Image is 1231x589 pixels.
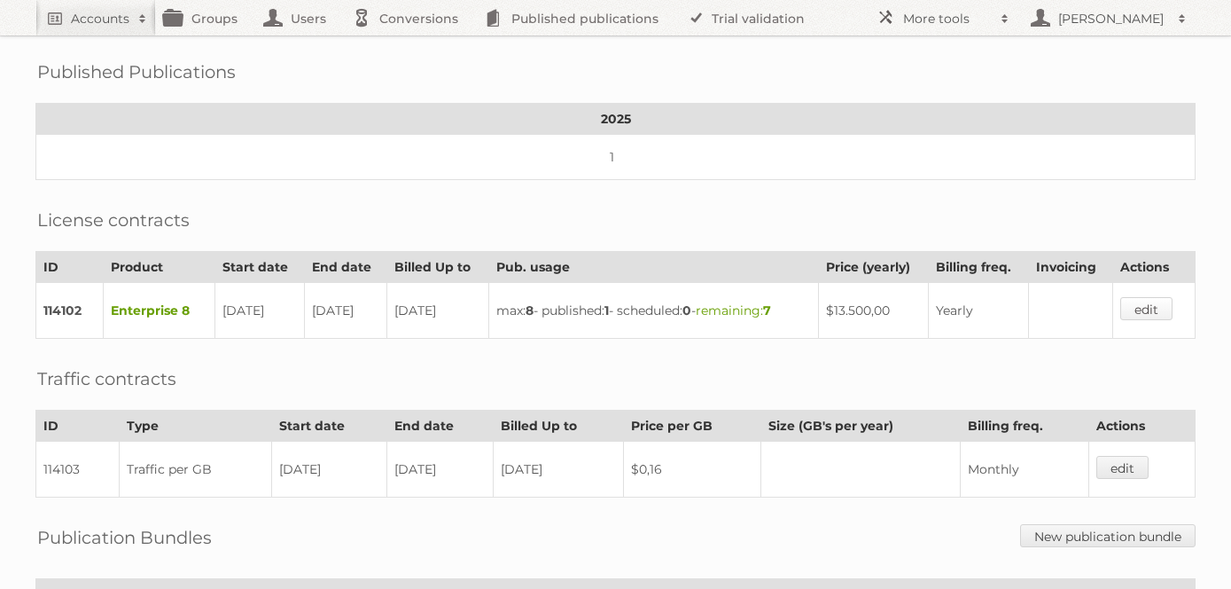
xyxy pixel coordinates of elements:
[120,411,272,442] th: Type
[387,411,494,442] th: End date
[387,283,488,339] td: [DATE]
[929,252,1029,283] th: Billing freq.
[387,252,488,283] th: Billed Up to
[1029,252,1112,283] th: Invoicing
[305,283,387,339] td: [DATE]
[272,442,387,498] td: [DATE]
[1096,456,1149,479] a: edit
[760,411,960,442] th: Size (GB's per year)
[120,442,272,498] td: Traffic per GB
[1120,297,1173,320] a: edit
[37,524,212,551] h2: Publication Bundles
[623,442,760,498] td: $0,16
[272,411,387,442] th: Start date
[36,442,120,498] td: 114103
[623,411,760,442] th: Price per GB
[215,283,305,339] td: [DATE]
[960,411,1088,442] th: Billing freq.
[215,252,305,283] th: Start date
[36,104,1196,135] th: 2025
[1089,411,1196,442] th: Actions
[493,411,623,442] th: Billed Up to
[36,411,120,442] th: ID
[682,302,691,318] strong: 0
[1112,252,1195,283] th: Actions
[763,302,771,318] strong: 7
[488,283,818,339] td: max: - published: - scheduled: -
[696,302,771,318] span: remaining:
[1020,524,1196,547] a: New publication bundle
[37,365,176,392] h2: Traffic contracts
[493,442,623,498] td: [DATE]
[604,302,609,318] strong: 1
[1054,10,1169,27] h2: [PERSON_NAME]
[818,283,928,339] td: $13.500,00
[103,283,215,339] td: Enterprise 8
[960,442,1088,498] td: Monthly
[526,302,534,318] strong: 8
[103,252,215,283] th: Product
[903,10,992,27] h2: More tools
[818,252,928,283] th: Price (yearly)
[36,135,1196,180] td: 1
[387,442,494,498] td: [DATE]
[71,10,129,27] h2: Accounts
[305,252,387,283] th: End date
[488,252,818,283] th: Pub. usage
[37,207,190,233] h2: License contracts
[36,252,104,283] th: ID
[929,283,1029,339] td: Yearly
[36,283,104,339] td: 114102
[37,59,236,85] h2: Published Publications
